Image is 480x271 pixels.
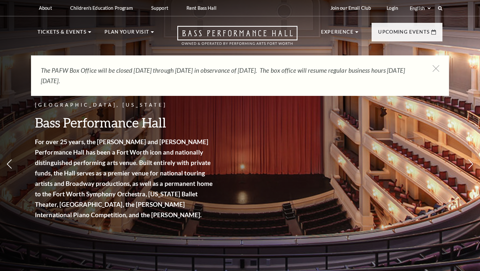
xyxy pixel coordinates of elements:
p: Tickets & Events [38,28,87,40]
p: About [39,5,52,11]
p: Rent Bass Hall [186,5,216,11]
em: The PAFW Box Office will be closed [DATE] through [DATE] in observance of [DATE]. The box office ... [41,67,405,84]
p: Upcoming Events [378,28,430,40]
p: [GEOGRAPHIC_DATA], [US_STATE] [35,101,215,109]
strong: For over 25 years, the [PERSON_NAME] and [PERSON_NAME] Performance Hall has been a Fort Worth ico... [35,138,213,218]
p: Support [151,5,168,11]
h3: Bass Performance Hall [35,114,215,131]
select: Select: [408,5,432,11]
p: Plan Your Visit [104,28,149,40]
p: Experience [321,28,354,40]
p: Children's Education Program [70,5,133,11]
